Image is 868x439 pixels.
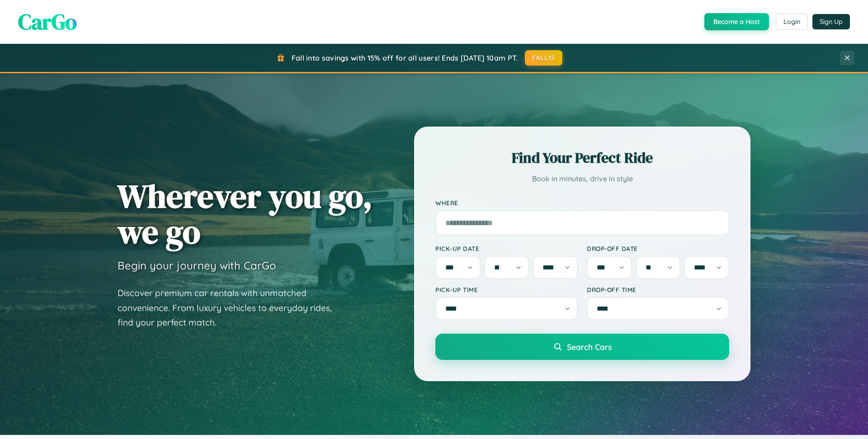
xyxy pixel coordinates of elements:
[18,7,77,37] span: CarGo
[118,286,344,330] p: Discover premium car rentals with unmatched convenience. From luxury vehicles to everyday rides, ...
[118,178,373,250] h1: Wherever you go, we go
[435,148,729,168] h2: Find Your Perfect Ride
[587,286,729,293] label: Drop-off Time
[435,172,729,185] p: Book in minutes, drive in style
[525,50,563,66] button: FALL15
[435,286,578,293] label: Pick-up Time
[812,14,850,29] button: Sign Up
[435,199,729,207] label: Where
[704,13,769,30] button: Become a Host
[118,259,276,272] h3: Begin your journey with CarGo
[435,334,729,360] button: Search Cars
[292,53,518,62] span: Fall into savings with 15% off for all users! Ends [DATE] 10am PT.
[567,342,612,352] span: Search Cars
[776,14,808,30] button: Login
[587,245,729,252] label: Drop-off Date
[435,245,578,252] label: Pick-up Date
